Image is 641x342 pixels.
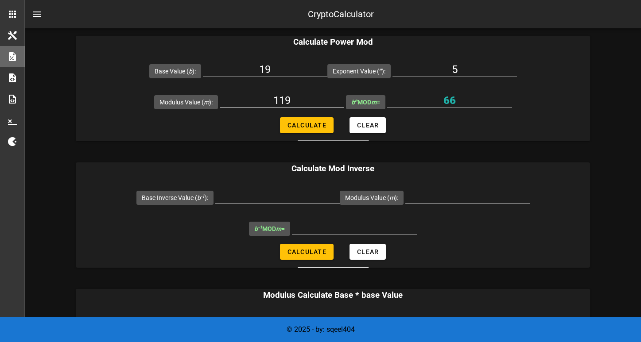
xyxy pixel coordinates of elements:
button: Calculate [280,244,334,260]
h3: Calculate Power Mod [76,36,590,48]
button: nav-menu-toggle [27,4,48,25]
i: b [351,99,357,106]
button: Clear [350,117,386,133]
i: m [371,99,377,106]
i: b [197,194,205,201]
h3: Modulus Calculate Base * base Value [76,289,590,301]
span: Calculate [287,248,326,255]
span: Calculate [287,122,326,129]
sup: -1 [258,224,262,230]
i: m [276,225,281,232]
button: Clear [350,244,386,260]
span: © 2025 - by: sqeel404 [287,325,355,334]
span: Clear [357,122,379,129]
i: b [254,225,262,232]
div: CryptoCalculator [308,8,374,21]
i: b [189,68,192,75]
label: Modulus Value ( ): [159,98,213,107]
span: MOD = [254,225,285,232]
h3: Calculate Mod Inverse [76,162,590,175]
i: m [389,194,395,201]
span: MOD = [351,99,380,106]
label: Exponent Value ( ): [333,67,385,76]
sup: -1 [201,193,205,199]
button: Calculate [280,117,334,133]
sup: e [355,98,357,104]
label: Base Value ( ): [155,67,196,76]
label: Base Inverse Value ( ): [142,193,208,202]
span: Clear [357,248,379,255]
label: Modulus Value ( ): [345,193,398,202]
i: m [204,99,209,106]
sup: e [379,67,382,73]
